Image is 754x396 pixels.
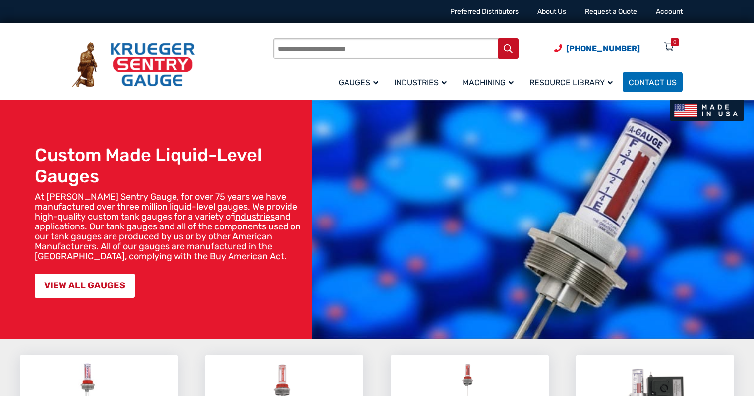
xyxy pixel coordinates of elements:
[670,100,744,121] img: Made In USA
[35,192,307,261] p: At [PERSON_NAME] Sentry Gauge, for over 75 years we have manufactured over three million liquid-l...
[585,7,637,16] a: Request a Quote
[537,7,566,16] a: About Us
[333,70,388,94] a: Gauges
[554,42,640,55] a: Phone Number (920) 434-8860
[339,78,378,87] span: Gauges
[450,7,519,16] a: Preferred Distributors
[566,44,640,53] span: [PHONE_NUMBER]
[656,7,683,16] a: Account
[388,70,457,94] a: Industries
[673,38,676,46] div: 0
[629,78,677,87] span: Contact Us
[457,70,523,94] a: Machining
[394,78,447,87] span: Industries
[623,72,683,92] a: Contact Us
[72,42,195,88] img: Krueger Sentry Gauge
[523,70,623,94] a: Resource Library
[312,100,754,339] img: bg_hero_bannerksentry
[35,144,307,187] h1: Custom Made Liquid-Level Gauges
[235,211,275,222] a: industries
[35,274,135,298] a: VIEW ALL GAUGES
[463,78,514,87] span: Machining
[529,78,613,87] span: Resource Library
